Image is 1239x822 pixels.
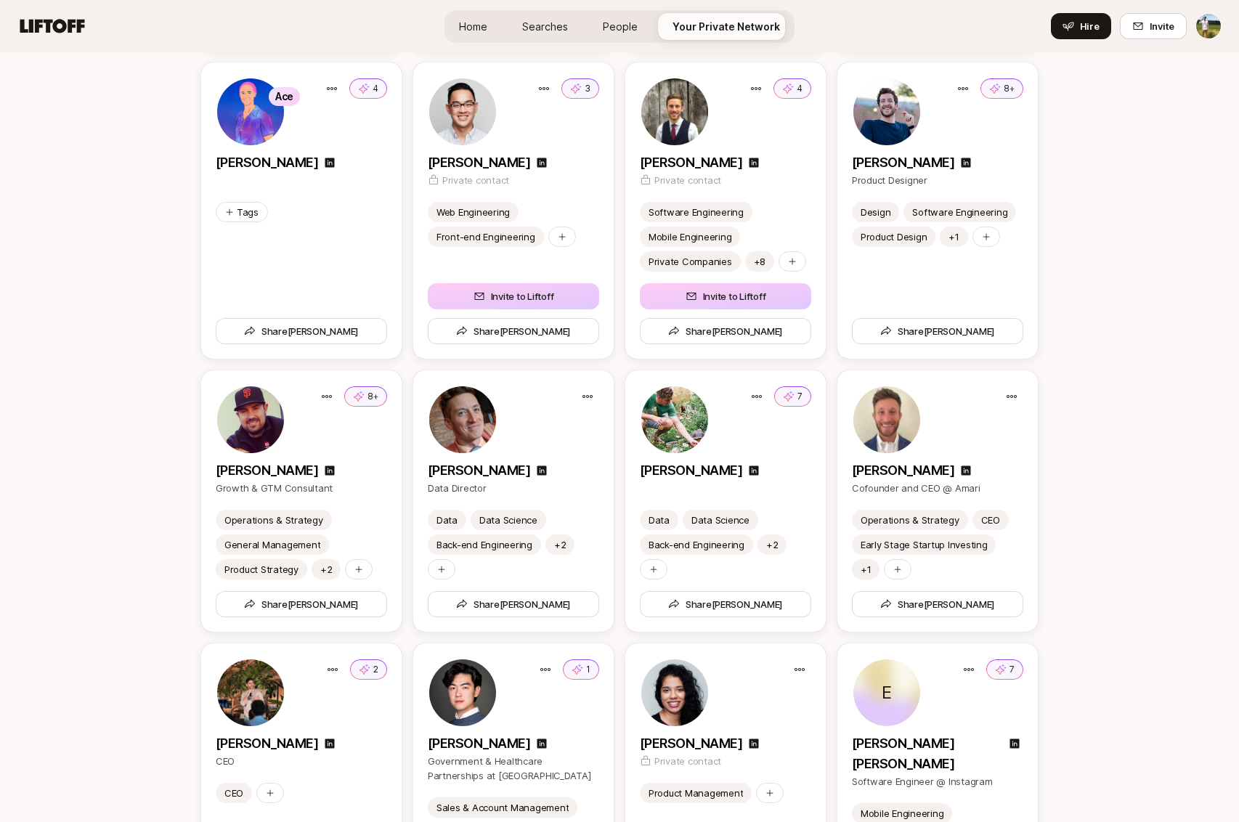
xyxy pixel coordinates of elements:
p: CEO [224,786,243,800]
p: [PERSON_NAME] [216,733,318,754]
img: e0f6f383_a0c1_4833_af5f_8811231508d7.jpg [429,659,496,726]
p: 4 [373,82,378,95]
p: +1 [861,562,871,577]
p: Cofounder and CEO @ Amari [852,481,1023,495]
button: 8+ [980,78,1023,99]
img: f1d21661_8497_401d_9e71_5cd0c6d81040.jpg [429,386,496,453]
p: E [882,684,892,701]
p: Operations & Strategy [224,513,323,527]
p: Product Designer [852,173,1023,187]
img: 1d9ccc1e_2c03_428d_bd5b_4a476a0d39ad.jpg [641,659,708,726]
p: CEO [216,754,387,768]
p: Software Engineering [649,205,744,219]
img: Tyler Kieft [1196,14,1221,38]
span: Share [PERSON_NAME] [880,597,995,611]
span: Share [PERSON_NAME] [244,597,359,611]
p: 2 [373,663,378,676]
p: Software Engineering [912,205,1007,219]
span: Searches [522,19,568,34]
button: 4 [773,78,811,99]
img: 27963843_fd39_4c38_b3e1_7a283bfd4dff.jpg [853,386,920,453]
p: 1 [586,663,590,676]
img: a305352e_9152_435c_beb7_acc83ec683c2.jpg [217,386,284,453]
p: Product Management [649,786,743,800]
p: Tags [237,205,259,219]
img: ACg8ocKtLU_6q28kU66IWAHuTNTH-QM206wbNa4sBrumsjfXkU8Je4L1=s160-c [641,386,708,453]
div: Early Stage Startup Investing [861,537,987,552]
a: Ace4[PERSON_NAME]TagsShare[PERSON_NAME] [201,62,402,359]
a: Your Private Network [661,13,792,40]
span: People [603,19,638,34]
p: +1 [948,229,959,244]
button: 8+ [344,386,387,407]
span: Hire [1080,19,1100,33]
span: Share [PERSON_NAME] [668,324,783,338]
p: Operations & Strategy [861,513,959,527]
a: 4[PERSON_NAME]Private contactSoftware EngineeringMobile EngineeringPrivate Companies+8Invite to L... [625,62,826,359]
img: ACg8ocLvjhFXXvRClJjm-xPfkkp9veM7FpBgciPjquukK9GRrNvCg31i2A=s160-c [853,78,920,145]
button: Share[PERSON_NAME] [428,591,599,617]
div: Product Strategy [224,562,298,577]
button: Share[PERSON_NAME] [640,318,811,344]
button: 7 [774,386,811,407]
button: 2 [350,659,387,680]
p: [PERSON_NAME] [428,733,530,754]
span: Share [PERSON_NAME] [456,324,571,338]
p: Mobile Engineering [861,806,943,821]
button: 3 [561,78,599,99]
p: +2 [554,537,566,552]
a: [PERSON_NAME]Cofounder and CEO @ AmariOperations & StrategyCEOEarly Stage Startup Investing+1Shar... [837,370,1038,632]
p: 7 [797,390,803,403]
p: 7 [1010,663,1015,676]
p: Growth & GTM Consultant [216,481,387,495]
p: +2 [766,537,778,552]
p: General Management [224,537,320,552]
p: Back-end Engineering [436,537,532,552]
p: [PERSON_NAME] [852,152,954,173]
a: People [591,13,649,40]
p: [PERSON_NAME] [428,460,530,481]
button: Share[PERSON_NAME] [216,591,387,617]
p: +2 [320,562,332,577]
img: 1837ba7b_b186_4877_999b_df32fa455514.jpg [429,78,496,145]
p: Private contact [442,173,509,187]
button: 4 [349,78,387,99]
p: [PERSON_NAME] [PERSON_NAME] [852,733,1003,774]
button: Share[PERSON_NAME] [428,318,599,344]
p: 3 [585,82,590,95]
div: Sales & Account Management [436,800,569,815]
a: 8+[PERSON_NAME]Product DesignerDesignSoftware EngineeringProduct Design+1Share[PERSON_NAME] [837,62,1038,359]
p: [PERSON_NAME] [852,460,954,481]
span: Share [PERSON_NAME] [880,324,995,338]
p: Back-end Engineering [649,537,744,552]
button: Tyler Kieft [1195,13,1222,39]
p: Web Engineering [436,205,510,219]
a: Searches [511,13,580,40]
img: 3a73db2a_7d00_4eee_8dad_7deef169456d.jpg [217,659,284,726]
a: [PERSON_NAME]Data DirectorDataData ScienceBack-end Engineering+2Share[PERSON_NAME] [413,370,614,632]
span: Invite [1150,19,1174,33]
p: 8+ [1004,82,1015,95]
p: Private Companies [649,254,732,269]
span: Home [459,19,487,34]
p: Mobile Engineering [649,229,731,244]
p: Data [436,513,458,527]
p: [PERSON_NAME] [640,152,742,173]
p: Software Engineer @ Instagram [852,774,1023,789]
span: Share [PERSON_NAME] [244,324,359,338]
p: [PERSON_NAME] [216,152,318,173]
a: Home [447,13,499,40]
a: 7[PERSON_NAME]DataData ScienceBack-end Engineering+2Share[PERSON_NAME] [625,370,826,632]
p: Private contact [654,754,721,768]
button: Invite to Liftoff [640,283,811,309]
div: Data [649,513,670,527]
